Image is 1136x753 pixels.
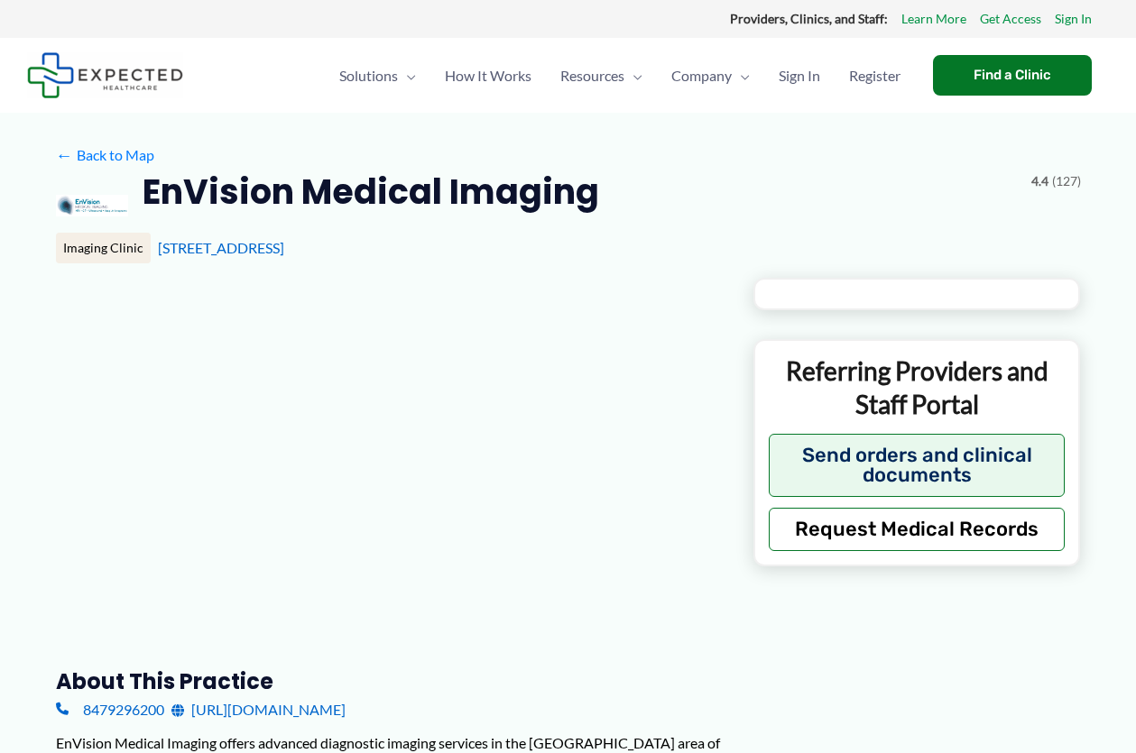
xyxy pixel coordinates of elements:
[901,7,966,31] a: Learn More
[398,44,416,107] span: Menu Toggle
[849,44,900,107] span: Register
[769,434,1066,497] button: Send orders and clinical documents
[171,696,346,723] a: [URL][DOMAIN_NAME]
[56,667,725,695] h3: About this practice
[1055,7,1092,31] a: Sign In
[27,52,183,98] img: Expected Healthcare Logo - side, dark font, small
[339,44,398,107] span: Solutions
[980,7,1041,31] a: Get Access
[730,11,888,26] strong: Providers, Clinics, and Staff:
[779,44,820,107] span: Sign In
[56,146,73,163] span: ←
[56,696,164,723] a: 8479296200
[430,44,546,107] a: How It Works
[769,508,1066,551] button: Request Medical Records
[325,44,430,107] a: SolutionsMenu Toggle
[1031,170,1048,193] span: 4.4
[158,239,284,256] a: [STREET_ADDRESS]
[1052,170,1081,193] span: (127)
[143,170,599,214] h2: EnVision Medical Imaging
[732,44,750,107] span: Menu Toggle
[657,44,764,107] a: CompanyMenu Toggle
[671,44,732,107] span: Company
[769,354,1066,420] p: Referring Providers and Staff Portal
[546,44,657,107] a: ResourcesMenu Toggle
[560,44,624,107] span: Resources
[56,233,151,263] div: Imaging Clinic
[933,55,1092,96] a: Find a Clinic
[624,44,642,107] span: Menu Toggle
[56,142,154,169] a: ←Back to Map
[445,44,531,107] span: How It Works
[325,44,915,107] nav: Primary Site Navigation
[764,44,835,107] a: Sign In
[835,44,915,107] a: Register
